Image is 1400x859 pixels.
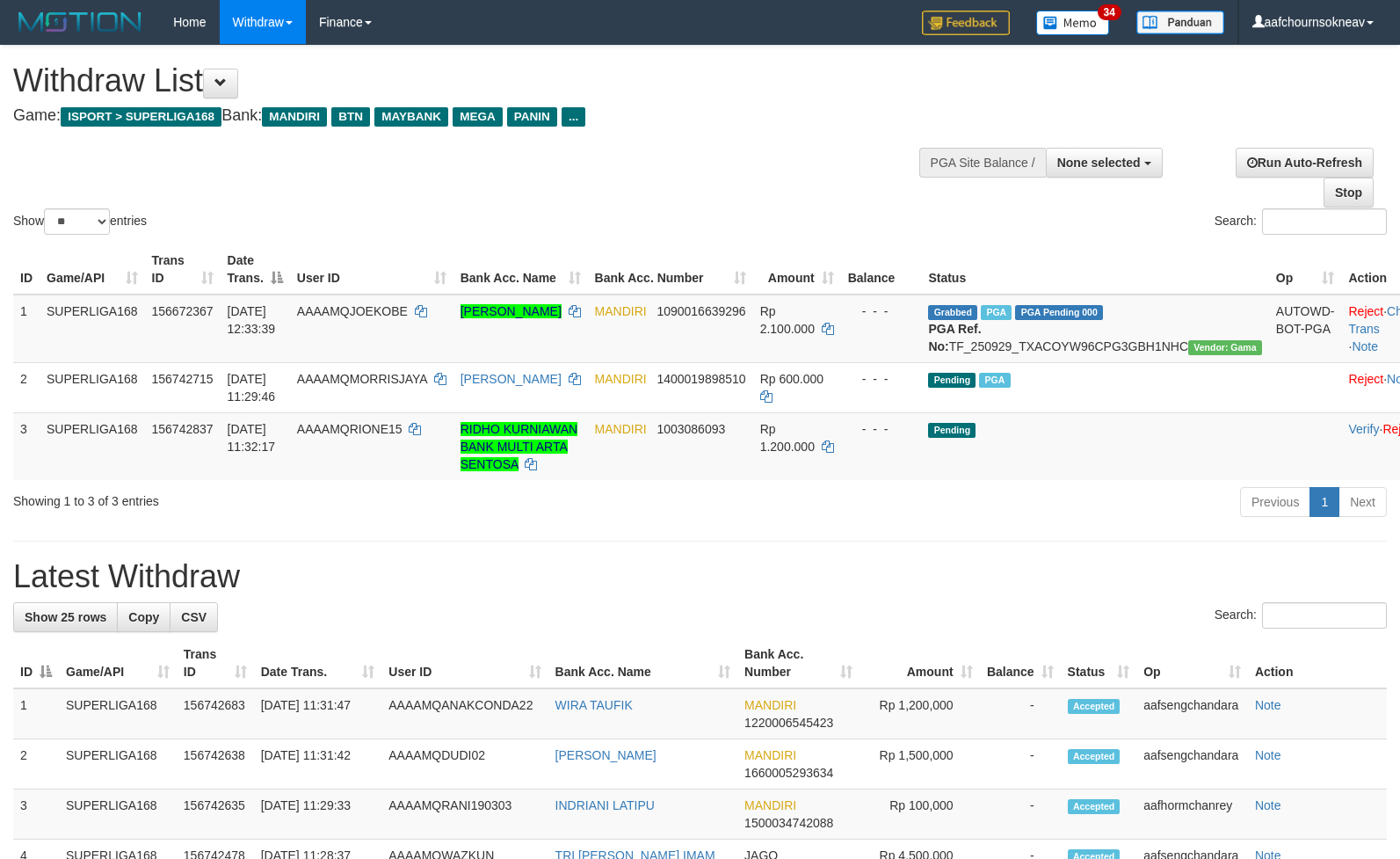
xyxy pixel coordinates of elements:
a: RIDHO KURNIAWAN BANK MULTI ARTA SENTOSA [461,422,578,471]
td: AAAAMQRANI190303 [381,790,548,840]
b: PGA Ref. No: [928,322,981,353]
a: Show 25 rows [13,602,118,632]
span: [DATE] 11:32:17 [228,422,276,454]
h4: Game: Bank: [13,107,916,125]
span: Copy 1220006545423 to clipboard [744,716,833,730]
span: 156742837 [152,422,214,436]
a: Note [1352,339,1378,353]
th: Balance: activate to sort column ascending [980,638,1061,688]
th: Bank Acc. Name: activate to sort column ascending [453,244,588,295]
button: None selected [1046,148,1163,178]
a: Run Auto-Refresh [1236,148,1374,178]
td: SUPERLIGA168 [40,362,145,412]
th: Date Trans.: activate to sort column descending [221,244,290,295]
a: Note [1255,698,1281,712]
span: 156742715 [152,372,214,386]
span: Accepted [1068,699,1121,714]
input: Search: [1262,208,1387,235]
td: [DATE] 11:29:33 [254,790,382,840]
td: 1 [13,688,59,739]
span: Grabbed [928,305,977,320]
th: Op: activate to sort column ascending [1269,244,1342,295]
a: Stop [1324,178,1374,207]
span: 34 [1098,4,1121,20]
a: [PERSON_NAME] [555,748,656,762]
a: Note [1255,748,1281,762]
th: Amount: activate to sort column ascending [753,244,841,295]
span: MANDIRI [595,304,647,318]
span: BTN [331,107,370,127]
div: Showing 1 to 3 of 3 entries [13,485,570,510]
th: User ID: activate to sort column ascending [381,638,548,688]
td: TF_250929_TXACOYW96CPG3GBH1NHC [921,295,1268,363]
span: MANDIRI [744,798,796,812]
span: PANIN [507,107,557,127]
th: ID [13,244,40,295]
td: 1 [13,295,40,363]
td: SUPERLIGA168 [59,790,177,840]
td: SUPERLIGA168 [40,295,145,363]
a: INDRIANI LATIPU [555,798,655,812]
td: Rp 1,200,000 [860,688,979,739]
th: Status [921,244,1268,295]
span: Accepted [1068,749,1121,764]
td: 2 [13,362,40,412]
th: User ID: activate to sort column ascending [290,244,453,295]
th: Date Trans.: activate to sort column ascending [254,638,382,688]
a: CSV [170,602,218,632]
span: ... [562,107,585,127]
td: [DATE] 11:31:47 [254,688,382,739]
span: Pending [928,423,976,438]
th: ID: activate to sort column descending [13,638,59,688]
td: SUPERLIGA168 [59,688,177,739]
th: Bank Acc. Name: activate to sort column ascending [548,638,738,688]
label: Show entries [13,208,147,235]
td: Rp 1,500,000 [860,739,979,790]
span: Copy 1003086093 to clipboard [656,422,725,436]
th: Op: activate to sort column ascending [1136,638,1248,688]
span: None selected [1057,156,1141,170]
td: aafhormchanrey [1136,790,1248,840]
a: Reject [1348,304,1383,318]
td: - [980,688,1061,739]
td: - [980,790,1061,840]
div: - - - [848,302,915,320]
select: Showentries [44,208,110,235]
th: Game/API: activate to sort column ascending [40,244,145,295]
span: Show 25 rows [25,610,106,624]
h1: Latest Withdraw [13,559,1387,594]
span: Copy 1660005293634 to clipboard [744,766,833,780]
a: 1 [1309,487,1339,517]
h1: Withdraw List [13,63,916,98]
th: Trans ID: activate to sort column ascending [145,244,221,295]
th: Game/API: activate to sort column ascending [59,638,177,688]
span: MEGA [453,107,503,127]
input: Search: [1262,602,1387,629]
td: SUPERLIGA168 [59,739,177,790]
span: Copy 1500034742088 to clipboard [744,816,833,830]
span: Vendor URL: https://trx31.1velocity.biz [1188,340,1262,355]
th: Bank Acc. Number: activate to sort column ascending [588,244,753,295]
label: Search: [1215,208,1387,235]
img: panduan.png [1136,11,1224,34]
th: Status: activate to sort column ascending [1061,638,1137,688]
a: Verify [1348,422,1379,436]
span: Rp 1.200.000 [760,422,815,454]
span: 156672367 [152,304,214,318]
span: Accepted [1068,799,1121,814]
span: Marked by aafsengchandara [981,305,1012,320]
a: Note [1255,798,1281,812]
td: 156742638 [177,739,254,790]
span: Copy [128,610,159,624]
span: MANDIRI [262,107,327,127]
td: AAAAMQANAKCONDA22 [381,688,548,739]
img: MOTION_logo.png [13,9,147,35]
td: - [980,739,1061,790]
td: AUTOWD-BOT-PGA [1269,295,1342,363]
span: MANDIRI [595,422,647,436]
img: Feedback.jpg [922,11,1010,35]
span: Pending [928,373,976,388]
span: MAYBANK [374,107,448,127]
th: Action [1248,638,1387,688]
a: Previous [1240,487,1310,517]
